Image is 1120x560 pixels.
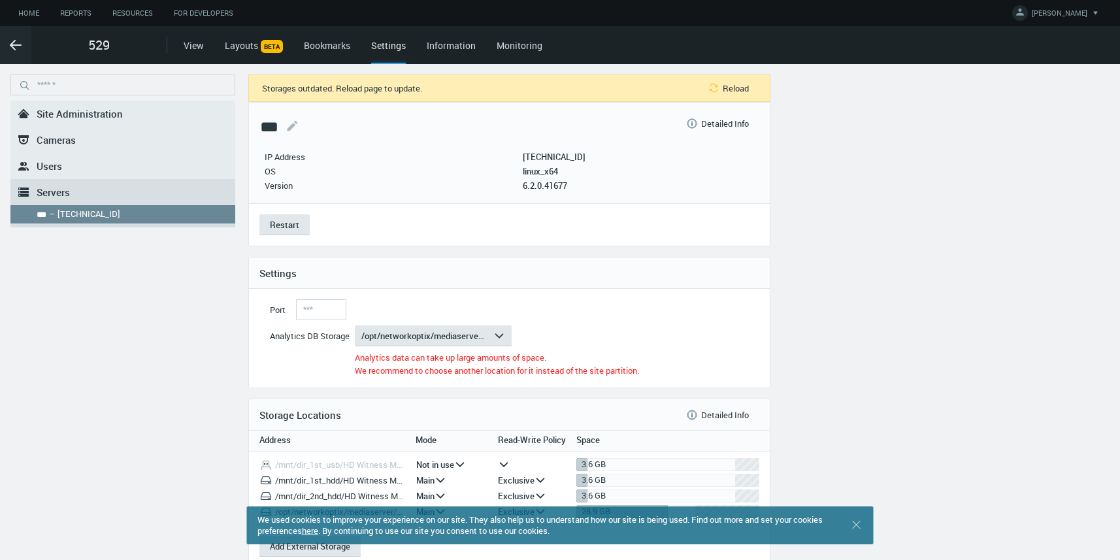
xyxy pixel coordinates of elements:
a: Bookmarks [304,39,350,52]
span: Reload [723,83,749,93]
th: Space [566,431,770,452]
p: Version [265,180,521,191]
p: OS [265,166,521,176]
div: Exclusive [495,486,535,506]
span: We used cookies to improve your experience on our site. They also help us to understand how our s... [257,514,823,536]
span: . By continuing to use our site you consent to use our cookies. [318,525,550,536]
button: Add External Storage [259,536,361,557]
span: – [49,208,55,220]
span: Users [37,159,62,173]
div: Not in use [408,454,454,475]
div: 3.6 GB [582,474,606,487]
div: Settings [371,39,406,64]
a: Home [8,5,50,22]
div: Exclusive [495,470,535,491]
p: IP Address [265,152,521,162]
h4: Storage Locations [259,409,675,421]
span: [PERSON_NAME] [1032,8,1087,23]
a: ***–[TECHNICAL_ID] [10,205,235,223]
a: For Developers [163,5,244,22]
p: Version-6.2.0.41677 [523,180,585,191]
button: /opt/networkoptix/mediaserver/var/data [355,325,512,346]
p: OS-linux_x64 [523,166,585,176]
button: Restart [259,214,310,235]
span: Cameras [37,133,76,146]
a: Resources [102,5,163,22]
span: BETA [261,40,283,53]
span: /mnt/dir_1st_usb/HD Witness Media [275,459,405,470]
div: Main [408,486,435,506]
span: Analytics DB Storage [270,330,350,342]
button: Detailed Info [675,404,759,425]
p: IP Address-172.20.20.130 [523,152,585,162]
a: here [302,525,318,536]
button: Reload [691,78,759,99]
span: Restart [270,219,299,231]
th: Read-Write Policy [482,431,566,452]
span: Port [270,304,286,316]
div: Main [408,501,435,522]
a: LayoutsBETA [225,39,283,52]
span: Detailed Info [701,410,749,420]
div: Exclusive [495,501,535,522]
div: 3.6 GB [582,458,606,471]
th: Address [249,431,405,452]
div: Storages outdated. Reload page to update. [262,84,422,93]
span: /mnt/dir_2nd_hdd/HD Witness Media [275,490,405,502]
span: Detailed Info [701,118,749,129]
a: Reports [50,5,102,22]
span: Site Administration [37,107,123,120]
span: Servers [37,186,70,199]
button: Detailed Info [675,113,759,134]
div: 28.9 GB [582,505,610,518]
h4: Settings [259,267,759,279]
a: Monitoring [497,39,542,52]
a: Information [427,39,476,52]
span: 529 [88,35,110,55]
span: /opt/networkoptix/mediaserver/var/data [361,330,484,342]
span: /mnt/dir_1st_hdd/HD Witness Media [275,474,405,486]
a: View [184,39,204,52]
div: 3.6 GB [582,489,606,502]
nx-search-highlight: [TECHNICAL_ID] [58,208,120,220]
p: Analytics data can take up large amounts of space. [355,352,759,365]
th: Mode [405,431,482,452]
div: Main [408,470,435,491]
span: /opt/networkoptix/mediaserver/var/data [275,506,405,518]
p: We recommend to choose another location for it instead of the site partition. [355,365,759,378]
